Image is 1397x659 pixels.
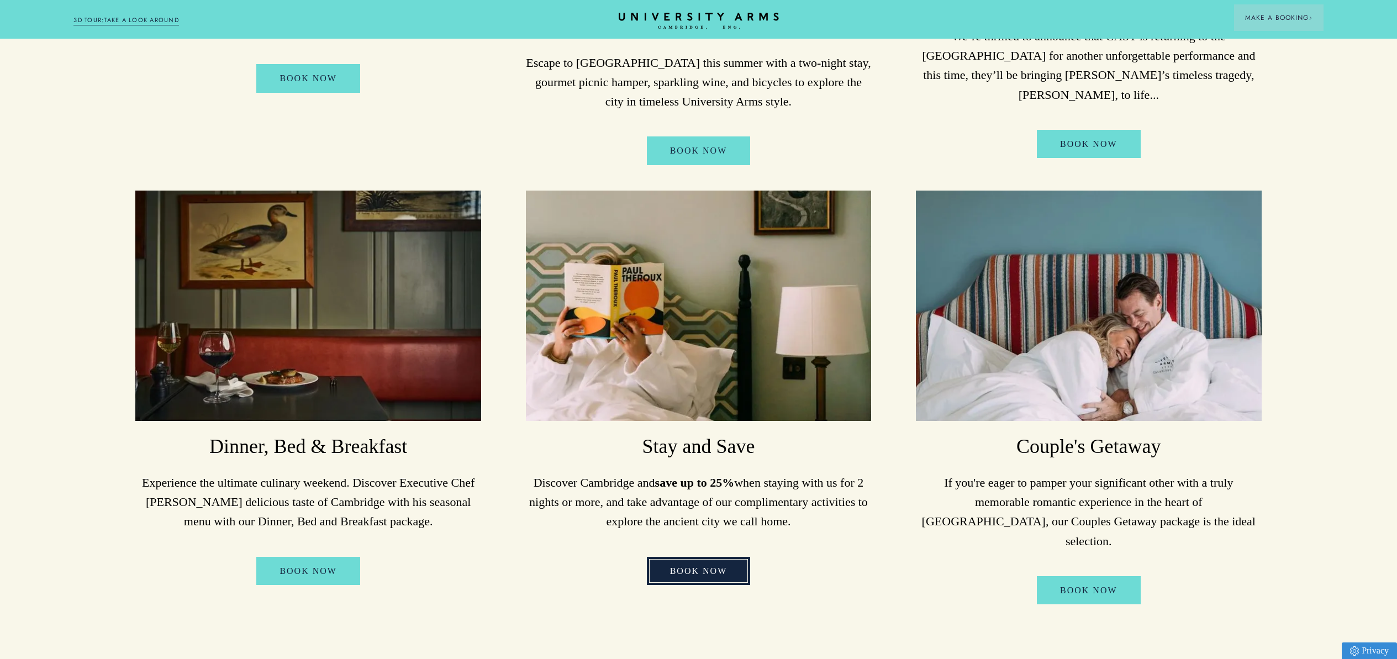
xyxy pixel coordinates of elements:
[1309,16,1312,20] img: Arrow icon
[647,557,751,586] a: Book Now
[526,191,872,421] img: image-f4e1a659d97a2c4848935e7cabdbc8898730da6b-4000x6000-jpg
[135,434,481,460] h3: Dinner, Bed & Breakfast
[916,191,1262,421] img: image-3316b7a5befc8609608a717065b4aaa141e00fd1-3889x5833-jpg
[256,64,360,93] a: Book Now
[1245,13,1312,23] span: Make a Booking
[526,473,872,531] p: Discover Cambridge and when staying with us for 2 nights or more, and take advantage of our compl...
[73,15,179,25] a: 3D TOUR:TAKE A LOOK AROUND
[256,557,360,586] a: Book Now
[135,191,481,421] img: image-a84cd6be42fa7fc105742933f10646be5f14c709-3000x2000-jpg
[1037,130,1141,159] a: Book Now
[655,476,735,489] strong: save up to 25%
[1350,646,1359,656] img: Privacy
[916,473,1262,551] p: If you're eager to pamper your significant other with a truly memorable romantic experience in th...
[526,434,872,460] h3: Stay and Save
[916,27,1262,104] p: We’re thrilled to announce that CAST is returning to the [GEOGRAPHIC_DATA] for another unforgetta...
[619,13,779,30] a: Home
[135,473,481,531] p: Experience the ultimate culinary weekend. Discover Executive Chef [PERSON_NAME] delicious taste o...
[1342,642,1397,659] a: Privacy
[526,53,872,112] p: Escape to [GEOGRAPHIC_DATA] this summer with a two-night stay, gourmet picnic hamper, sparkling w...
[1037,576,1141,605] a: Book Now
[1234,4,1324,31] button: Make a BookingArrow icon
[647,136,751,165] a: BOOK NOW
[916,434,1262,460] h3: Couple's Getaway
